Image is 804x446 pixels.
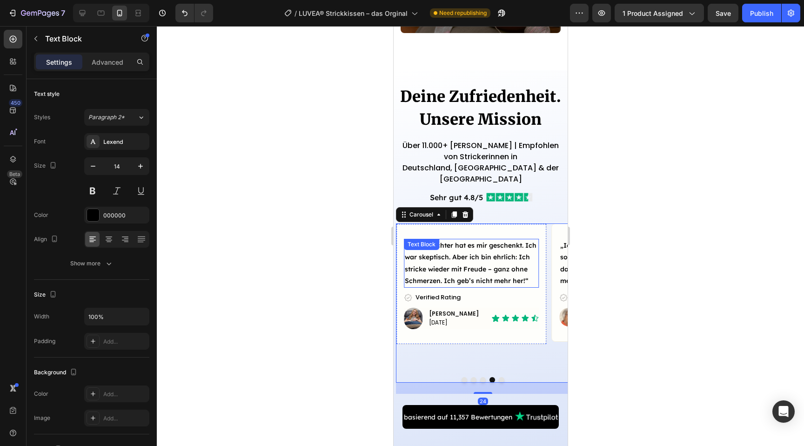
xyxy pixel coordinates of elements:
div: Align [34,233,60,246]
button: 7 [4,4,69,22]
button: 1 product assigned [615,4,704,22]
div: Color [34,390,48,398]
span: Save [716,9,731,17]
div: Add... [103,338,147,346]
button: Paragraph 2* [84,109,149,126]
button: Dot [77,351,83,357]
button: Show more [34,255,149,272]
input: Auto [85,308,149,325]
div: 450 [9,99,22,107]
p: 7 [61,7,65,19]
p: Advanced [92,57,123,67]
p: „Ich stricke seit über 40 Jahren – aber sowas habe ich noch nie gehabt. Es ist das erste Mal, das... [167,214,300,261]
div: Open Intercom Messenger [772,400,795,423]
h2: basierend auf 11,357 Bewertungen [9,386,120,396]
span: Paragraph 2* [88,113,125,122]
div: Background [34,366,79,379]
div: Width [34,312,49,321]
p: Text Block [45,33,124,44]
div: Publish [750,8,773,18]
button: Publish [742,4,781,22]
img: Alt image [166,282,184,300]
button: Dot [105,351,111,357]
div: 24 [84,372,94,379]
div: Styles [34,113,50,122]
div: Image [34,414,50,422]
div: Add... [103,390,147,399]
div: Carousel [14,184,41,193]
div: 000000 [103,211,147,220]
button: Dot [87,351,92,357]
div: Padding [34,337,55,345]
div: Size [34,160,59,172]
div: Beta [7,170,22,178]
span: / [295,8,297,18]
div: Color [34,211,48,219]
span: 1 product assigned [623,8,683,18]
div: Add... [103,414,147,423]
button: Dot [96,351,101,357]
div: Text style [34,90,60,98]
span: LUVEA® Strickkissen – das Orginal [299,8,408,18]
div: Show more [70,259,114,268]
div: Undo/Redo [175,4,213,22]
div: Font [34,137,46,146]
div: Lexend [103,138,147,146]
iframe: Design area [394,26,568,446]
button: Dot [68,351,74,357]
p: Settings [46,57,72,67]
div: Size [34,289,59,301]
button: Save [708,4,738,22]
span: Need republishing [439,9,487,17]
img: gempages_580464914561237512-5ed7a775-324e-4eb0-bf1b-1deb35e2c3cc.png [121,384,165,398]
